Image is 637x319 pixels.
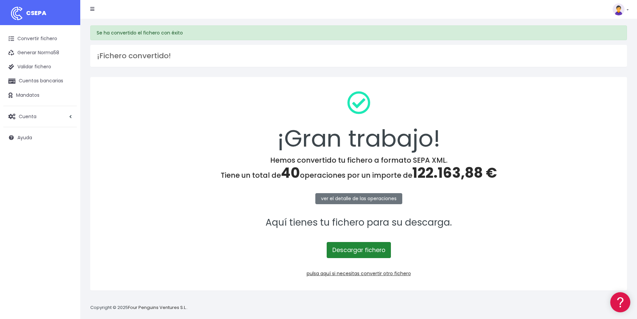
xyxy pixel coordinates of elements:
[327,242,391,258] a: Descargar fichero
[128,304,187,311] a: Four Penguins Ventures S.L.
[315,193,402,204] a: ver el detalle de las operaciones
[99,86,618,156] div: ¡Gran trabajo!
[412,163,497,183] span: 122.163,88 €
[281,163,300,183] span: 40
[3,32,77,46] a: Convertir fichero
[19,113,36,119] span: Cuenta
[307,270,411,277] a: pulsa aquí si necesitas convertir otro fichero
[99,215,618,230] p: Aquí tienes tu fichero para su descarga.
[97,52,620,60] h3: ¡Fichero convertido!
[3,74,77,88] a: Cuentas bancarias
[17,134,32,141] span: Ayuda
[3,60,77,74] a: Validar fichero
[3,131,77,145] a: Ayuda
[90,25,627,40] div: Se ha convertido el fichero con éxito
[613,3,625,15] img: profile
[90,304,188,311] p: Copyright © 2025 .
[99,156,618,181] h4: Hemos convertido tu fichero a formato SEPA XML. Tiene un total de operaciones por un importe de
[3,109,77,124] a: Cuenta
[26,9,46,17] span: CSEPA
[3,88,77,102] a: Mandatos
[3,46,77,60] a: Generar Norma58
[8,5,25,22] img: logo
